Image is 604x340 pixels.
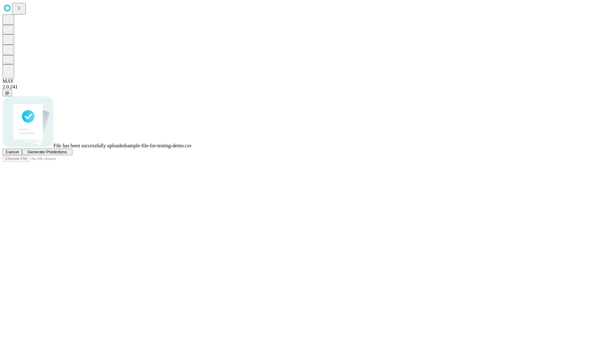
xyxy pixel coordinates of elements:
span: sample-file-for-testing-demo.csv [126,143,192,148]
div: 2.0.241 [3,84,601,90]
button: Generate Predictions [22,149,72,155]
span: @ [5,91,9,95]
div: MAY [3,78,601,84]
span: Generate Predictions [27,150,67,154]
button: @ [3,90,12,96]
span: Cancel [6,150,19,154]
button: Cancel [3,149,22,155]
span: File has been successfully uploaded [53,143,126,148]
